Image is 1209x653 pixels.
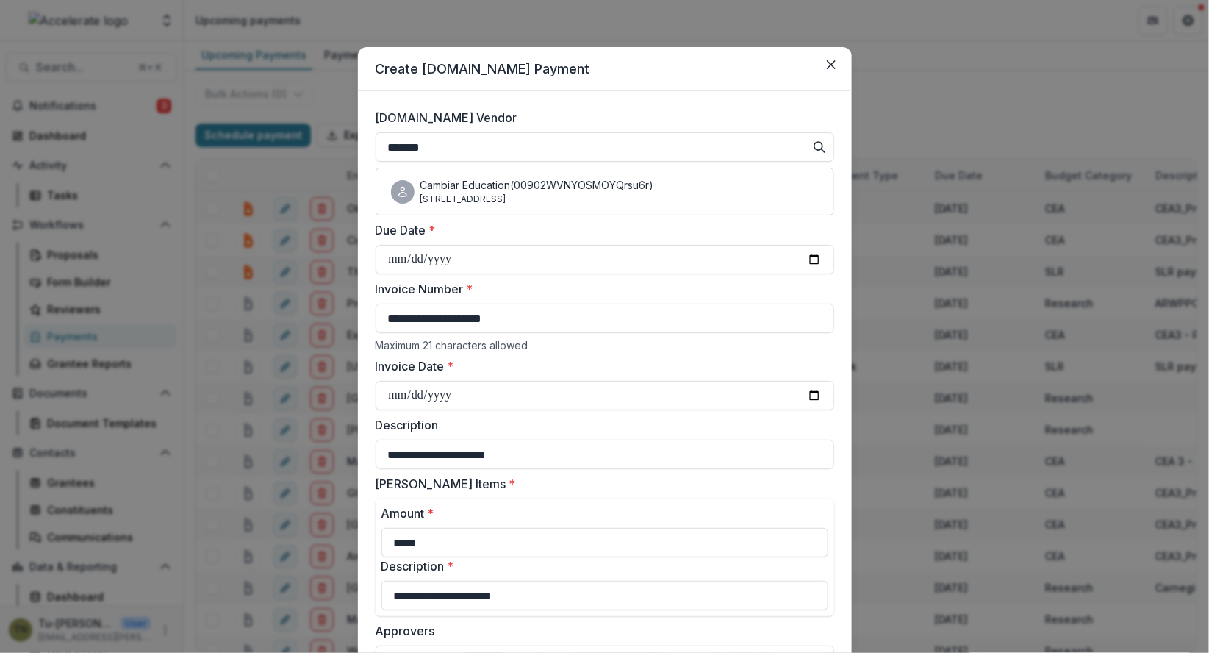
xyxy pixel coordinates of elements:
button: Close [819,53,843,76]
label: Invoice Date [376,357,825,375]
p: Create [DOMAIN_NAME] Payment [376,59,590,79]
div: Maximum 21 characters allowed [376,339,834,352]
span: [DOMAIN_NAME] Vendor [376,109,517,126]
label: Due Date [376,221,825,239]
label: Invoice Number [376,280,825,298]
label: Description [381,557,819,575]
p: Cambiar Education ( 00902WVNYOSMOYQrsu6r ) [420,177,654,193]
p: [STREET_ADDRESS] [420,193,506,206]
label: [PERSON_NAME] Items [376,475,825,493]
label: Description [376,416,825,434]
svg: avatar [397,186,409,198]
label: Amount [381,504,819,522]
label: Approvers [376,622,825,640]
